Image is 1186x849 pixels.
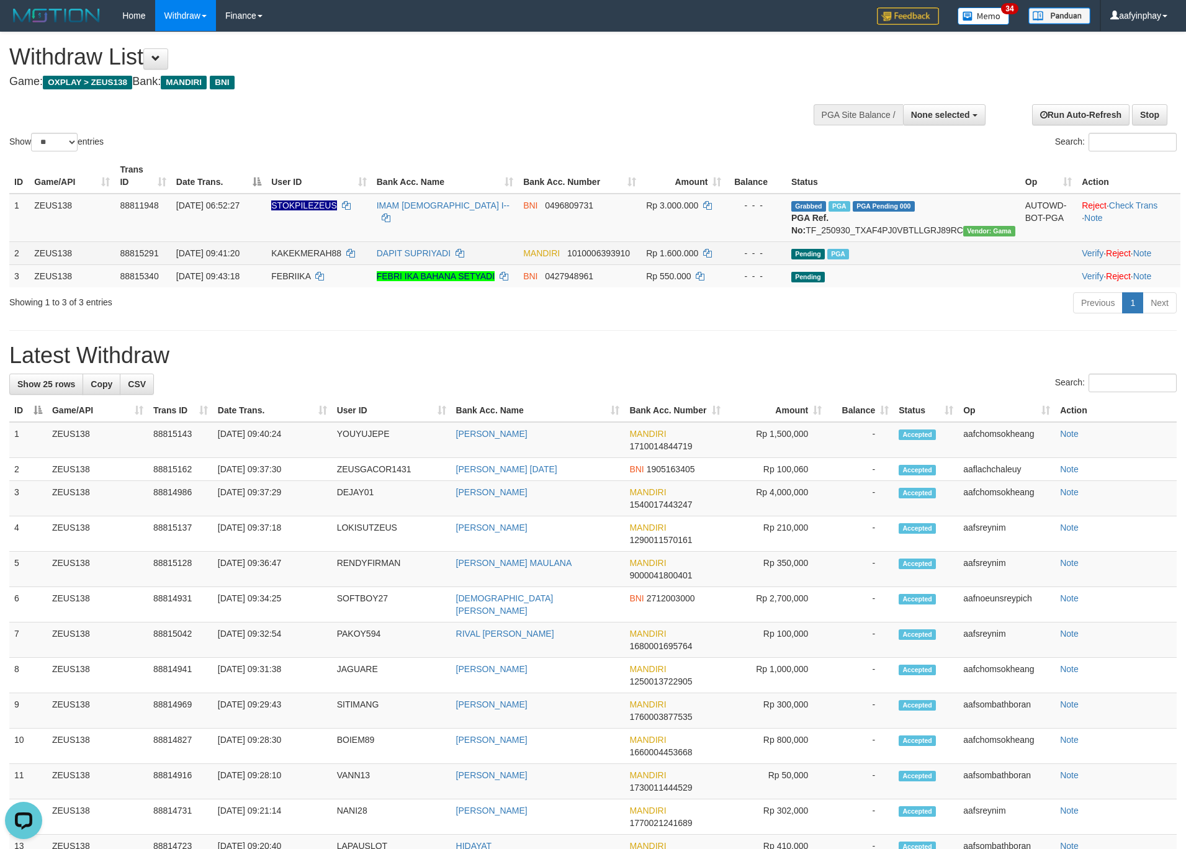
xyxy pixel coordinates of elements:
span: Show 25 rows [17,379,75,389]
td: [DATE] 09:40:24 [213,422,332,458]
td: 88815042 [148,622,213,658]
td: 9 [9,693,47,729]
div: - - - [731,247,781,259]
td: - [827,516,894,552]
td: [DATE] 09:28:10 [213,764,332,799]
th: User ID: activate to sort column ascending [332,399,451,422]
span: [DATE] 09:41:20 [176,248,240,258]
a: [PERSON_NAME] [456,523,528,532]
span: Copy 2712003000 to clipboard [647,593,695,603]
a: Note [1133,248,1152,258]
td: [DATE] 09:21:14 [213,799,332,835]
td: 88814916 [148,764,213,799]
td: TF_250930_TXAF4PJ0VBTLLGRJ89RC [786,194,1020,242]
span: Marked by aafchomsokheang [827,249,849,259]
td: ZEUS138 [47,729,148,764]
span: MANDIRI [629,806,666,815]
input: Search: [1089,133,1177,151]
th: Status: activate to sort column ascending [894,399,958,422]
a: Check Trans [1109,200,1158,210]
a: [PERSON_NAME] [DATE] [456,464,557,474]
span: Copy 1250013722905 to clipboard [629,676,692,686]
td: BOIEM89 [332,729,451,764]
span: Accepted [899,629,936,640]
td: Rp 2,700,000 [726,587,827,622]
td: aafchomsokheang [958,481,1055,516]
span: Accepted [899,465,936,475]
td: aafchomsokheang [958,422,1055,458]
a: Note [1060,558,1079,568]
span: Copy 1680001695764 to clipboard [629,641,692,651]
td: - [827,422,894,458]
a: Note [1060,429,1079,439]
td: Rp 1,500,000 [726,422,827,458]
td: ZEUS138 [47,693,148,729]
a: [PERSON_NAME] MAULANA [456,558,572,568]
a: 1 [1122,292,1143,313]
th: Status [786,158,1020,194]
td: 88814986 [148,481,213,516]
span: Copy 1660004453668 to clipboard [629,747,692,757]
a: Note [1060,464,1079,474]
td: aafsombathboran [958,764,1055,799]
td: · · [1077,264,1180,287]
td: aafnoeunsreypich [958,587,1055,622]
span: [DATE] 09:43:18 [176,271,240,281]
td: 4 [9,516,47,552]
a: Reject [1082,200,1107,210]
td: - [827,729,894,764]
td: - [827,799,894,835]
td: 88814731 [148,799,213,835]
td: Rp 302,000 [726,799,827,835]
td: 3 [9,481,47,516]
img: MOTION_logo.png [9,6,104,25]
span: Copy 1760003877535 to clipboard [629,712,692,722]
button: Open LiveChat chat widget [5,5,42,42]
div: PGA Site Balance / [814,104,903,125]
td: [DATE] 09:37:29 [213,481,332,516]
a: Copy [83,374,120,395]
td: aafsreynim [958,516,1055,552]
a: Previous [1073,292,1123,313]
td: AUTOWD-BOT-PGA [1020,194,1077,242]
th: Trans ID: activate to sort column ascending [115,158,171,194]
th: Amount: activate to sort column ascending [726,399,827,422]
td: [DATE] 09:37:30 [213,458,332,481]
span: Accepted [899,735,936,746]
th: Balance: activate to sort column ascending [827,399,894,422]
td: 2 [9,241,29,264]
span: MANDIRI [629,487,666,497]
td: ZEUS138 [47,622,148,658]
td: · · [1077,241,1180,264]
span: Pending [791,249,825,259]
span: MANDIRI [629,523,666,532]
th: Trans ID: activate to sort column ascending [148,399,213,422]
td: [DATE] 09:37:18 [213,516,332,552]
td: [DATE] 09:29:43 [213,693,332,729]
span: Copy 1905163405 to clipboard [647,464,695,474]
td: 88815137 [148,516,213,552]
td: 88815143 [148,422,213,458]
label: Search: [1055,133,1177,151]
h1: Withdraw List [9,45,778,70]
span: MANDIRI [629,735,666,745]
span: Vendor URL: https://trx31.1velocity.biz [963,226,1015,236]
td: aafchomsokheang [958,729,1055,764]
a: Run Auto-Refresh [1032,104,1130,125]
td: aafsreynim [958,799,1055,835]
td: Rp 350,000 [726,552,827,587]
td: 6 [9,587,47,622]
td: - [827,481,894,516]
span: [DATE] 06:52:27 [176,200,240,210]
span: FEBRIIKA [271,271,310,281]
th: Bank Acc. Number: activate to sort column ascending [624,399,726,422]
td: 88814969 [148,693,213,729]
td: 5 [9,552,47,587]
a: Reject [1106,271,1131,281]
span: MANDIRI [629,429,666,439]
a: Show 25 rows [9,374,83,395]
td: ZEUS138 [29,194,115,242]
th: Bank Acc. Name: activate to sort column ascending [451,399,625,422]
td: ZEUS138 [47,587,148,622]
td: Rp 800,000 [726,729,827,764]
